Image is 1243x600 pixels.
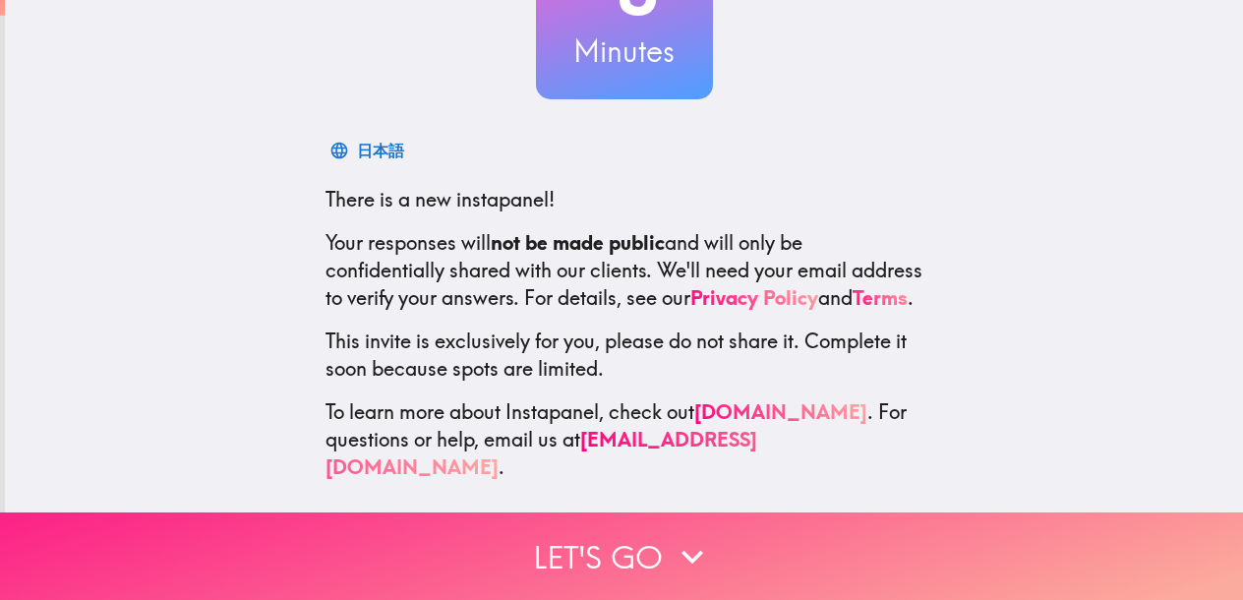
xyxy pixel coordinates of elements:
[326,131,412,170] button: 日本語
[326,229,923,312] p: Your responses will and will only be confidentially shared with our clients. We'll need your emai...
[357,137,404,164] div: 日本語
[536,30,713,72] h3: Minutes
[326,187,555,211] span: There is a new instapanel!
[326,328,923,383] p: This invite is exclusively for you, please do not share it. Complete it soon because spots are li...
[694,399,867,424] a: [DOMAIN_NAME]
[853,285,908,310] a: Terms
[326,398,923,481] p: To learn more about Instapanel, check out . For questions or help, email us at .
[326,427,757,479] a: [EMAIL_ADDRESS][DOMAIN_NAME]
[491,230,665,255] b: not be made public
[690,285,818,310] a: Privacy Policy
